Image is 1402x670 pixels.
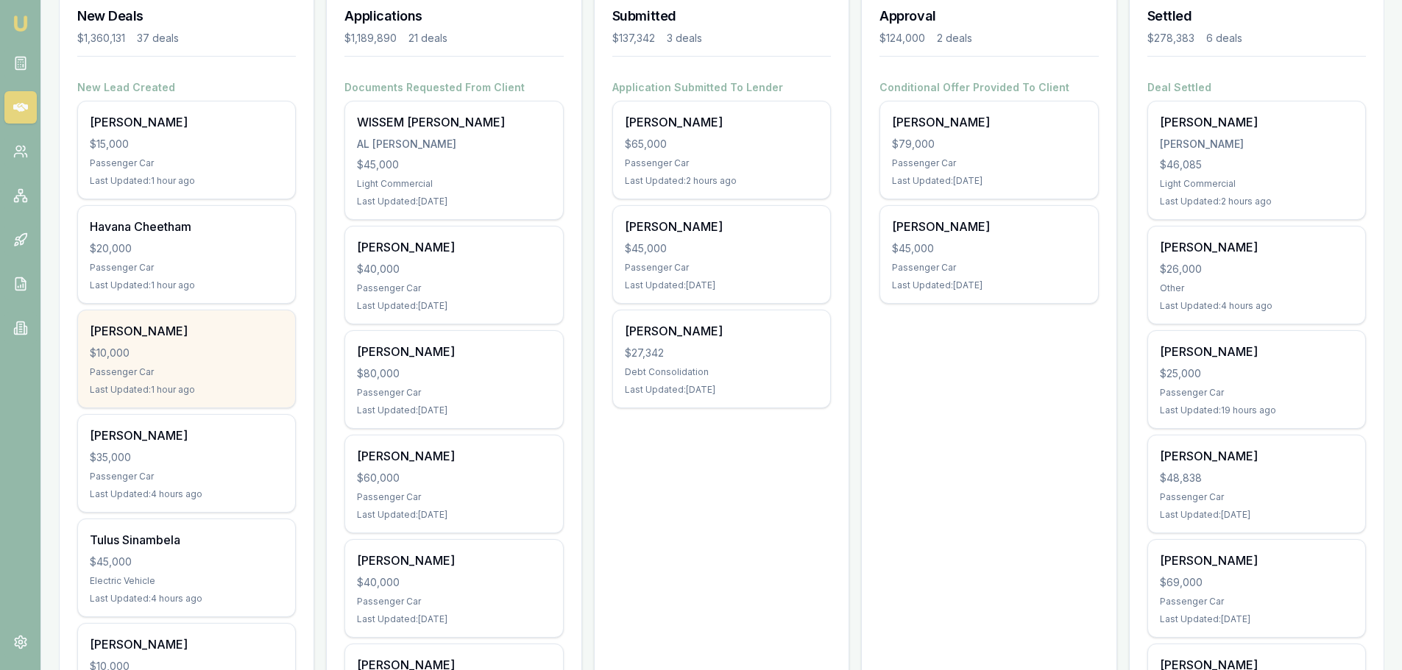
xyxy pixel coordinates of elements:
[625,241,818,256] div: $45,000
[357,552,550,569] div: [PERSON_NAME]
[90,279,283,291] div: Last Updated: 1 hour ago
[1160,366,1353,381] div: $25,000
[1160,405,1353,416] div: Last Updated: 19 hours ago
[357,196,550,207] div: Last Updated: [DATE]
[90,157,283,169] div: Passenger Car
[344,6,563,26] h3: Applications
[408,31,447,46] div: 21 deals
[357,405,550,416] div: Last Updated: [DATE]
[90,137,283,152] div: $15,000
[357,471,550,485] div: $60,000
[90,366,283,378] div: Passenger Car
[1160,509,1353,521] div: Last Updated: [DATE]
[357,343,550,360] div: [PERSON_NAME]
[1160,137,1353,152] div: [PERSON_NAME]
[1160,596,1353,607] div: Passenger Car
[1160,491,1353,503] div: Passenger Car
[77,6,296,26] h3: New Deals
[90,218,283,235] div: Havana Cheetham
[357,178,550,190] div: Light Commercial
[1160,300,1353,312] div: Last Updated: 4 hours ago
[90,427,283,444] div: [PERSON_NAME]
[90,241,283,256] div: $20,000
[625,218,818,235] div: [PERSON_NAME]
[90,575,283,587] div: Electric Vehicle
[357,300,550,312] div: Last Updated: [DATE]
[892,175,1086,187] div: Last Updated: [DATE]
[625,262,818,274] div: Passenger Car
[879,80,1098,95] h4: Conditional Offer Provided To Client
[1160,343,1353,360] div: [PERSON_NAME]
[1147,31,1194,46] div: $278,383
[1160,613,1353,625] div: Last Updated: [DATE]
[90,531,283,549] div: Tulus Sinambela
[357,447,550,465] div: [PERSON_NAME]
[90,471,283,482] div: Passenger Car
[1160,157,1353,172] div: $46,085
[892,157,1086,169] div: Passenger Car
[90,113,283,131] div: [PERSON_NAME]
[357,387,550,399] div: Passenger Car
[625,175,818,187] div: Last Updated: 2 hours ago
[357,575,550,590] div: $40,000
[612,31,655,46] div: $137,342
[937,31,972,46] div: 2 deals
[90,635,283,653] div: [PERSON_NAME]
[357,262,550,277] div: $40,000
[667,31,702,46] div: 3 deals
[137,31,179,46] div: 37 deals
[879,6,1098,26] h3: Approval
[1206,31,1242,46] div: 6 deals
[90,384,283,396] div: Last Updated: 1 hour ago
[892,137,1086,152] div: $79,000
[1160,262,1353,277] div: $26,000
[1160,552,1353,569] div: [PERSON_NAME]
[90,322,283,340] div: [PERSON_NAME]
[12,15,29,32] img: emu-icon-u.png
[357,596,550,607] div: Passenger Car
[892,279,1086,291] div: Last Updated: [DATE]
[357,613,550,625] div: Last Updated: [DATE]
[612,80,831,95] h4: Application Submitted To Lender
[90,346,283,360] div: $10,000
[90,593,283,605] div: Last Updated: 4 hours ago
[625,113,818,131] div: [PERSON_NAME]
[1147,80,1366,95] h4: Deal Settled
[1160,113,1353,131] div: [PERSON_NAME]
[344,80,563,95] h4: Documents Requested From Client
[892,218,1086,235] div: [PERSON_NAME]
[357,509,550,521] div: Last Updated: [DATE]
[1160,471,1353,485] div: $48,838
[357,366,550,381] div: $80,000
[90,488,283,500] div: Last Updated: 4 hours ago
[357,157,550,172] div: $45,000
[892,262,1086,274] div: Passenger Car
[357,238,550,256] div: [PERSON_NAME]
[357,113,550,131] div: WISSEM [PERSON_NAME]
[357,282,550,294] div: Passenger Car
[625,384,818,396] div: Last Updated: [DATE]
[1160,282,1353,294] div: Other
[892,113,1086,131] div: [PERSON_NAME]
[357,491,550,503] div: Passenger Car
[90,262,283,274] div: Passenger Car
[625,366,818,378] div: Debt Consolidation
[892,241,1086,256] div: $45,000
[77,80,296,95] h4: New Lead Created
[1160,575,1353,590] div: $69,000
[625,157,818,169] div: Passenger Car
[1160,238,1353,256] div: [PERSON_NAME]
[1160,387,1353,399] div: Passenger Car
[625,279,818,291] div: Last Updated: [DATE]
[344,31,397,46] div: $1,189,890
[1160,178,1353,190] div: Light Commercial
[90,175,283,187] div: Last Updated: 1 hour ago
[1160,447,1353,465] div: [PERSON_NAME]
[90,555,283,569] div: $45,000
[612,6,831,26] h3: Submitted
[625,346,818,360] div: $27,342
[879,31,925,46] div: $124,000
[625,322,818,340] div: [PERSON_NAME]
[1160,196,1353,207] div: Last Updated: 2 hours ago
[625,137,818,152] div: $65,000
